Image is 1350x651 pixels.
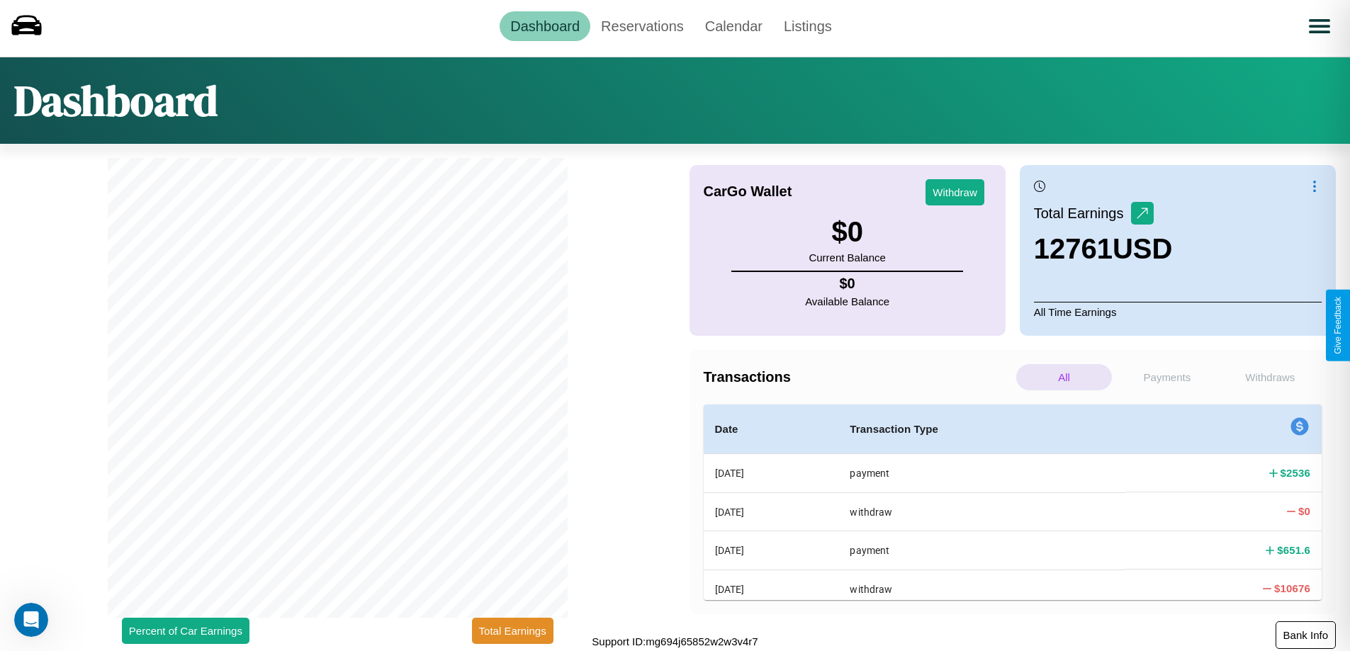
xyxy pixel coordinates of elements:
[704,369,1013,385] h4: Transactions
[592,632,758,651] p: Support ID: mg694j65852w2w3v4r7
[122,618,249,644] button: Percent of Car Earnings
[704,531,839,570] th: [DATE]
[773,11,843,41] a: Listings
[838,531,1125,570] th: payment
[704,454,839,493] th: [DATE]
[1016,364,1112,390] p: All
[715,421,828,438] h4: Date
[809,216,885,248] h3: $ 0
[805,276,889,292] h4: $ 0
[704,492,839,531] th: [DATE]
[805,292,889,311] p: Available Balance
[1222,364,1318,390] p: Withdraws
[590,11,694,41] a: Reservations
[838,492,1125,531] th: withdraw
[694,11,773,41] a: Calendar
[926,179,984,205] button: Withdraw
[1119,364,1215,390] p: Payments
[1298,504,1310,519] h4: $ 0
[1274,581,1310,596] h4: $ 10676
[704,570,839,608] th: [DATE]
[704,183,792,200] h4: CarGo Wallet
[14,603,48,637] iframe: Intercom live chat
[14,72,218,130] h1: Dashboard
[500,11,590,41] a: Dashboard
[1034,302,1322,322] p: All Time Earnings
[1276,621,1336,649] button: Bank Info
[1333,297,1343,354] div: Give Feedback
[1281,465,1310,480] h4: $ 2536
[850,421,1114,438] h4: Transaction Type
[1277,543,1310,557] h4: $ 651.6
[838,454,1125,493] th: payment
[809,248,885,267] p: Current Balance
[1300,6,1339,46] button: Open menu
[472,618,553,644] button: Total Earnings
[838,570,1125,608] th: withdraw
[1034,200,1131,226] p: Total Earnings
[1034,233,1173,265] h3: 12761 USD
